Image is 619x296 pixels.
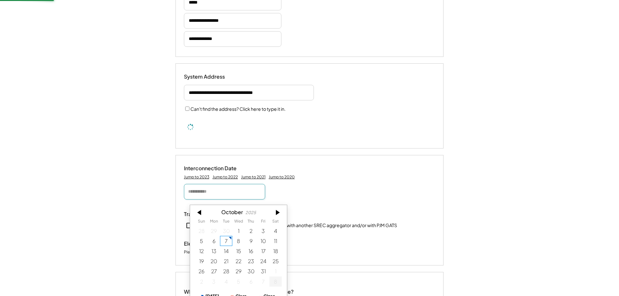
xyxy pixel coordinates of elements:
div: 10/23/2025 [245,256,257,266]
div: 10/30/2025 [245,266,257,276]
div: 9/28/2025 [195,226,208,236]
div: 10/24/2025 [257,256,269,266]
th: Thursday [245,219,257,225]
div: 10/05/2025 [195,236,208,246]
div: Interconnection Date [184,165,249,172]
div: This system has been previously registered with another SREC aggregator and/or with PJM GATS [195,222,397,229]
div: 10/20/2025 [208,256,220,266]
div: 10/14/2025 [220,246,232,256]
div: 10/01/2025 [232,226,245,236]
div: 10/28/2025 [220,266,232,276]
div: 11/03/2025 [208,276,220,286]
div: 11/07/2025 [257,276,269,286]
div: 10/16/2025 [245,246,257,256]
div: 10/27/2025 [208,266,220,276]
div: Transfer or Previously Registered? [184,211,268,218]
div: 2025 [245,210,256,215]
div: System Address [184,73,249,80]
div: 10/15/2025 [232,246,245,256]
div: 11/06/2025 [245,276,257,286]
div: 10/02/2025 [245,226,257,236]
div: 10/08/2025 [232,236,245,246]
div: 10/21/2025 [220,256,232,266]
th: Monday [208,219,220,225]
div: 10/17/2025 [257,246,269,256]
div: 10/11/2025 [269,236,282,246]
div: Jump to 2020 [269,174,295,180]
div: October [221,209,243,215]
div: 11/01/2025 [269,266,282,276]
div: 10/04/2025 [269,226,282,236]
th: Sunday [195,219,208,225]
div: 10/03/2025 [257,226,269,236]
th: Friday [257,219,269,225]
div: 10/09/2025 [245,236,257,246]
div: Jump to 2021 [241,174,265,180]
div: 10/10/2025 [257,236,269,246]
div: 10/29/2025 [232,266,245,276]
th: Wednesday [232,219,245,225]
div: 10/31/2025 [257,266,269,276]
div: 10/25/2025 [269,256,282,266]
th: Tuesday [220,219,232,225]
div: 10/07/2025 [220,236,232,246]
label: Can't find the address? Click here to type it in. [190,106,286,112]
div: 11/04/2025 [220,276,232,286]
div: 10/18/2025 [269,246,282,256]
div: 9/29/2025 [208,226,220,236]
div: 9/30/2025 [220,226,232,236]
div: Jump to 2023 [184,174,209,180]
div: 10/12/2025 [195,246,208,256]
div: Please first enter the system's address above. [184,250,267,255]
div: 10/13/2025 [208,246,220,256]
div: 10/22/2025 [232,256,245,266]
div: 11/05/2025 [232,276,245,286]
div: Jump to 2022 [213,174,238,180]
div: 11/08/2025 [269,276,282,286]
div: Electric Utility [184,240,249,247]
div: 10/06/2025 [208,236,220,246]
div: 11/02/2025 [195,276,208,286]
th: Saturday [269,219,282,225]
div: 10/19/2025 [195,256,208,266]
div: 10/26/2025 [195,266,208,276]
